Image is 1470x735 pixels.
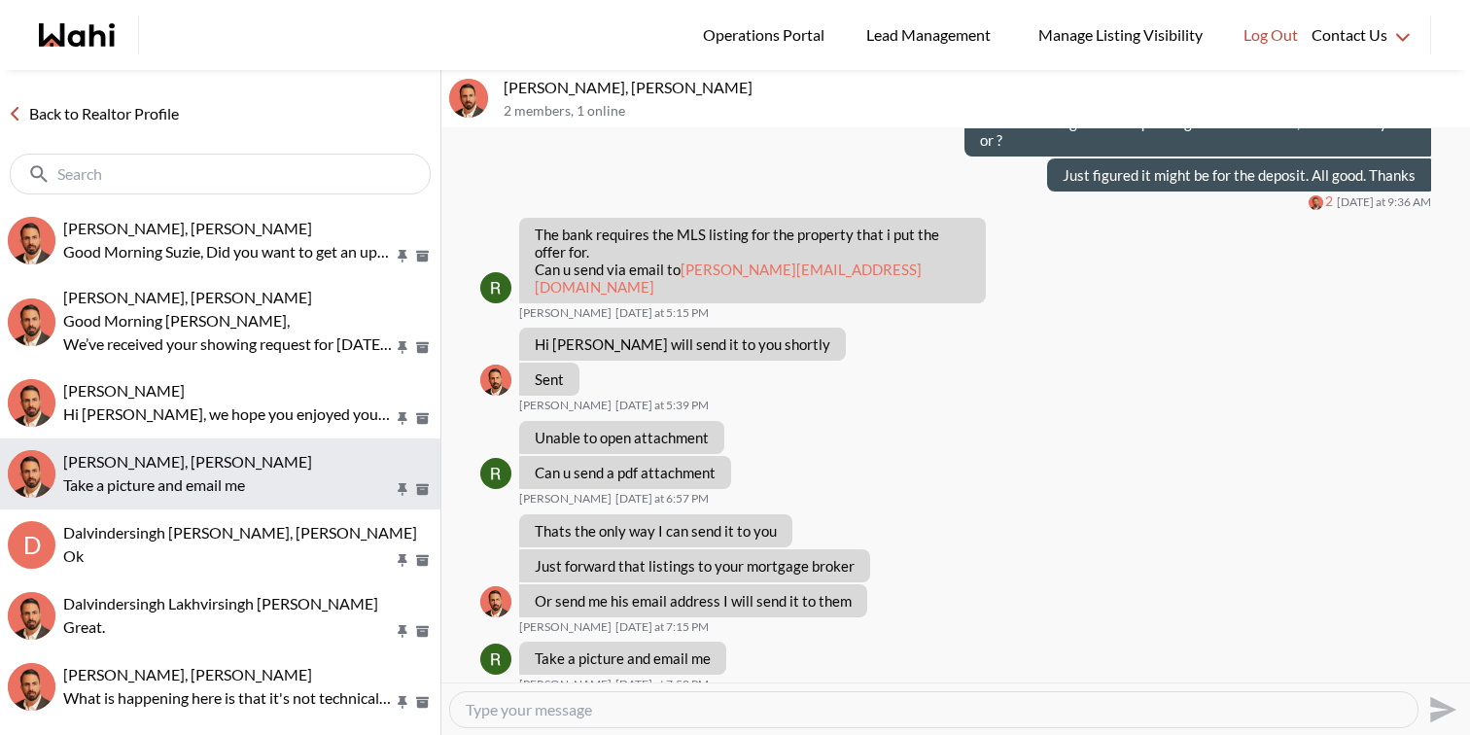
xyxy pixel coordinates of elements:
p: We’ve received your showing request for [DATE]. Since you’ve already completed two trial outings,... [63,332,394,356]
p: 2 members , 1 online [504,103,1462,120]
img: R [8,450,55,498]
input: Search [57,164,387,184]
div: D [8,521,55,569]
span: Operations Portal [703,22,831,48]
p: Can u send a pdf attachment [535,464,716,481]
span: Log Out [1243,22,1298,48]
time: 2025-09-08T13:36:27.820Z [1337,194,1431,210]
span: [PERSON_NAME] [519,677,612,692]
button: Send [1418,687,1462,731]
span: [PERSON_NAME] [63,381,185,400]
span: Lead Management [866,22,997,48]
p: Sent [535,370,564,388]
button: Pin [394,481,411,498]
button: Pin [394,694,411,711]
div: Behnam Fazili [480,586,511,617]
p: Good Morning Suzie, Did you want to get an update regarding the offer on [STREET_ADDRESS][PERSON_... [63,240,394,263]
button: Pin [394,623,411,640]
div: Suzie Persaud, Behnam [8,217,55,264]
p: Take a picture and email me [535,649,711,667]
img: G [8,379,55,427]
div: Dalvindersingh Lakhvirsingh Jaswal, Behnam [8,592,55,640]
img: N [8,298,55,346]
span: Dalvindersingh [PERSON_NAME], [PERSON_NAME] [63,523,417,542]
span: [PERSON_NAME] [519,491,612,507]
button: Archive [412,248,433,264]
time: 2025-09-08T22:57:51.167Z [615,491,709,507]
img: R [480,272,511,303]
span: [PERSON_NAME], [PERSON_NAME] [63,219,312,237]
span: [PERSON_NAME], [PERSON_NAME] [63,665,312,683]
img: C [8,663,55,711]
div: Caroline Rouben, Behnam [8,663,55,711]
span: 2 [1325,193,1333,210]
p: The bank requires the MLS listing for the property that i put the offer for. Can u send via email to [535,226,970,296]
img: B [480,365,511,396]
button: Archive [412,339,433,356]
p: Good Morning [PERSON_NAME], [63,309,394,332]
span: Dalvindersingh Lakhvirsingh [PERSON_NAME] [63,594,378,612]
div: Rita Kukendran [480,644,511,675]
p: What is happening here is that it's not technically a power of sale but TD bank is acting as a po... [63,686,394,710]
button: Archive [412,481,433,498]
button: Archive [412,623,433,640]
div: Rita Kukendran [480,458,511,489]
div: Behnam Fazili [480,365,511,396]
p: Just figured it might be for the deposit. All good. Thanks [1063,166,1416,184]
time: 2025-09-08T23:50:43.516Z [615,677,709,692]
img: R [449,79,488,118]
img: B [1309,195,1323,210]
span: [PERSON_NAME], [PERSON_NAME] [63,288,312,306]
div: Gaurav Sachdeva, Behnam [8,379,55,427]
button: Pin [394,410,411,427]
p: Thats the only way I can send it to you [535,522,777,540]
img: B [480,586,511,617]
p: Take a picture and email me [63,473,394,497]
time: 2025-09-08T21:15:00.519Z [615,305,709,321]
a: [PERSON_NAME][EMAIL_ADDRESS][DOMAIN_NAME] [535,261,922,296]
p: Unable to open attachment [535,429,709,446]
button: Archive [412,552,433,569]
span: Manage Listing Visibility [1032,22,1208,48]
p: Ok [63,544,394,568]
span: [PERSON_NAME], [PERSON_NAME] [63,452,312,471]
p: Or send me his email address I will send it to them [535,592,852,610]
p: Just wondering who is requesting this information, was this for you or ? [980,114,1416,149]
p: Just forward that listings to your mortgage broker [535,557,855,575]
time: 2025-09-08T23:15:53.919Z [615,619,709,635]
a: Wahi homepage [39,23,115,47]
p: Great. [63,615,394,639]
p: [PERSON_NAME], [PERSON_NAME] [504,78,1462,97]
textarea: Type your message [466,700,1402,719]
div: Behnam Fazili [1309,195,1323,210]
img: R [480,644,511,675]
span: [PERSON_NAME] [519,305,612,321]
p: Hi [PERSON_NAME] will send it to you shortly [535,335,830,353]
button: Archive [412,694,433,711]
button: Pin [394,248,411,264]
span: [PERSON_NAME] [519,619,612,635]
button: Archive [412,410,433,427]
img: S [8,217,55,264]
div: Rita Kukendran [480,272,511,303]
button: Pin [394,552,411,569]
img: R [480,458,511,489]
time: 2025-09-08T21:39:03.077Z [615,398,709,413]
div: Rita Kukendran, Behnam [8,450,55,498]
button: Pin [394,339,411,356]
img: D [8,592,55,640]
p: Hi [PERSON_NAME], we hope you enjoyed your showings! Did the properties meet your criteria? What ... [63,402,394,426]
span: [PERSON_NAME] [519,398,612,413]
div: Rita Kukendran, Behnam [449,79,488,118]
div: Nidhi Singh, Behnam [8,298,55,346]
